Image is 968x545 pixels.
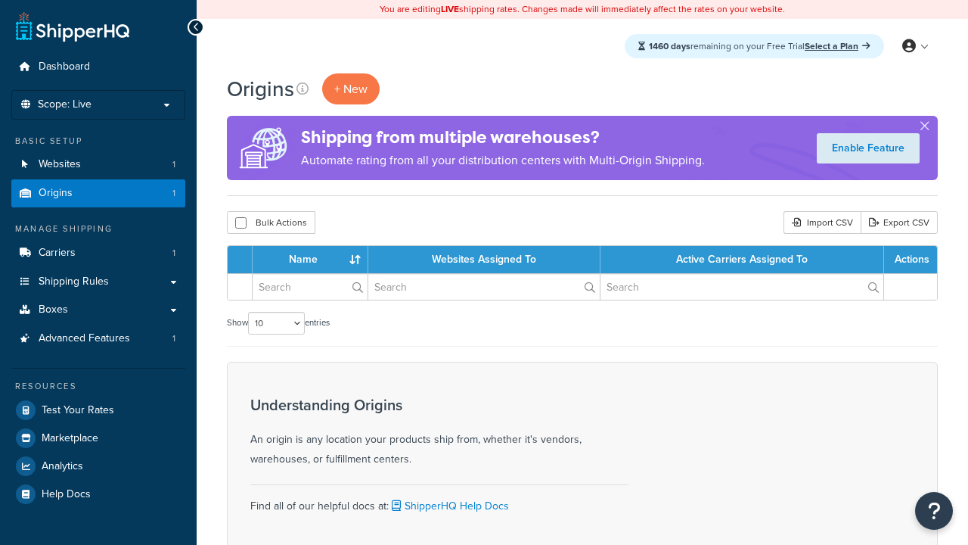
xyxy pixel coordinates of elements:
[301,125,705,150] h4: Shipping from multiple warehouses?
[227,312,330,335] label: Show entries
[389,498,509,514] a: ShipperHQ Help Docs
[322,73,380,104] a: + New
[334,80,368,98] span: + New
[368,274,600,300] input: Search
[301,150,705,171] p: Automate rating from all your distribution centers with Multi-Origin Shipping.
[227,211,315,234] button: Bulk Actions
[39,187,73,200] span: Origins
[39,247,76,260] span: Carriers
[253,274,368,300] input: Search
[11,239,185,267] a: Carriers 1
[11,325,185,353] li: Advanced Features
[42,488,91,501] span: Help Docs
[253,246,368,273] th: Name
[172,332,175,345] span: 1
[11,325,185,353] a: Advanced Features 1
[805,39,870,53] a: Select a Plan
[42,460,83,473] span: Analytics
[11,453,185,480] a: Analytics
[39,61,90,73] span: Dashboard
[11,151,185,179] a: Websites 1
[11,239,185,267] li: Carriers
[11,397,185,424] a: Test Your Rates
[172,158,175,171] span: 1
[861,211,938,234] a: Export CSV
[39,276,109,288] span: Shipping Rules
[39,304,68,316] span: Boxes
[11,296,185,324] a: Boxes
[42,432,98,445] span: Marketplace
[11,179,185,207] li: Origins
[38,98,92,111] span: Scope: Live
[11,223,185,235] div: Manage Shipping
[250,397,628,469] div: An origin is any location your products ship from, whether it's vendors, warehouses, or fulfillme...
[600,274,883,300] input: Search
[227,74,294,104] h1: Origins
[625,34,884,58] div: remaining on your Free Trial
[250,484,628,516] div: Find all of our helpful docs at:
[39,332,130,345] span: Advanced Features
[172,247,175,260] span: 1
[817,133,920,163] a: Enable Feature
[783,211,861,234] div: Import CSV
[11,268,185,296] a: Shipping Rules
[39,158,81,171] span: Websites
[11,151,185,179] li: Websites
[248,312,305,335] select: Showentries
[368,246,600,273] th: Websites Assigned To
[42,404,114,417] span: Test Your Rates
[11,53,185,81] a: Dashboard
[11,481,185,508] a: Help Docs
[884,246,937,273] th: Actions
[172,187,175,200] span: 1
[11,425,185,452] a: Marketplace
[600,246,884,273] th: Active Carriers Assigned To
[441,2,459,16] b: LIVE
[227,116,301,180] img: ad-origins-multi-dfa493678c5a35abed25fd24b4b8a3fa3505936ce257c16c00bdefe2f3200be3.png
[11,179,185,207] a: Origins 1
[915,492,953,530] button: Open Resource Center
[649,39,690,53] strong: 1460 days
[11,135,185,148] div: Basic Setup
[250,397,628,413] h3: Understanding Origins
[11,380,185,393] div: Resources
[16,11,129,42] a: ShipperHQ Home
